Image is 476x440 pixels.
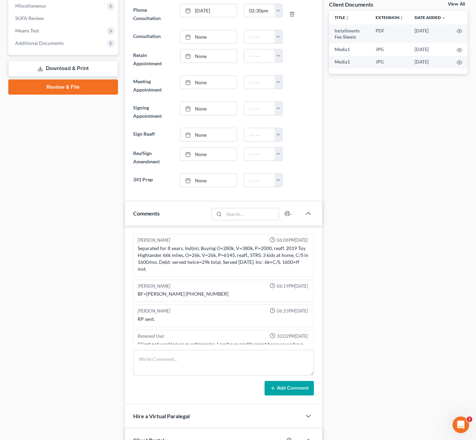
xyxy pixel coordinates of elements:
[130,128,177,142] label: Sign Reaff
[138,333,165,339] div: Removed User
[138,237,170,243] div: [PERSON_NAME]
[180,30,237,44] a: None
[180,147,237,161] a: None
[277,308,308,314] span: 06:33PM[DATE]
[15,3,46,9] span: Miscellaneous
[415,15,446,20] a: Date Added expand_more
[138,341,309,355] div: Client not working on questionnaire, I can't run credit report because we have no DL & SSC. Also ...
[10,12,118,25] a: SOFA Review
[399,16,404,20] i: unfold_more
[409,25,451,44] td: [DATE]
[8,60,118,77] a: Download & Print
[15,28,39,34] span: Means Test
[8,79,118,95] a: Review & File
[265,381,314,395] button: Add Comment
[409,56,451,68] td: [DATE]
[244,174,275,187] input: -- : --
[244,147,275,161] input: -- : --
[370,25,409,44] td: PDF
[448,2,465,7] a: View All
[277,283,308,289] span: 06:19PM[DATE]
[453,417,469,433] iframe: Intercom live chat
[224,208,279,220] input: Search...
[244,49,275,63] input: -- : --
[277,333,308,339] span: 10:02PM[DATE]
[133,413,190,419] span: Hire a Virtual Paralegal
[244,102,275,115] input: -- : --
[329,43,370,56] td: Media1
[138,245,309,272] div: Separated for 8 years. Ind(m). Buying O=280k, V=380k, P=2000, reaff. 2019 Toy Highlander 66k mile...
[345,16,349,20] i: unfold_more
[244,4,275,17] input: -- : --
[409,43,451,56] td: [DATE]
[138,308,170,314] div: [PERSON_NAME]
[130,173,177,187] label: 341 Prep
[130,30,177,44] label: Consultation
[138,283,170,289] div: [PERSON_NAME]
[15,15,44,21] span: SOFA Review
[180,4,237,17] a: [DATE]
[15,40,64,46] span: Additional Documents
[370,56,409,68] td: JPG
[180,128,237,141] a: None
[244,76,275,89] input: -- : --
[130,49,177,70] label: Retain Appointment
[138,316,309,323] div: RP sent.
[138,290,309,297] div: BF=[PERSON_NAME] [PHONE_NUMBER]
[329,56,370,68] td: Media1
[370,43,409,56] td: JPG
[335,15,349,20] a: Titleunfold_more
[130,4,177,25] label: Phone Consultation
[180,174,237,187] a: None
[442,16,446,20] i: expand_more
[244,30,275,44] input: -- : --
[180,76,237,89] a: None
[130,147,177,168] label: Rev/Sign Amendment
[329,25,370,44] td: Installments Fee Sheets
[277,237,308,243] span: 06:08PM[DATE]
[329,1,373,8] div: Client Documents
[467,417,472,422] span: 2
[130,75,177,96] label: Meeting Appointment
[130,102,177,122] label: Signing Appointment
[376,15,404,20] a: Extensionunfold_more
[244,128,275,141] input: -- : --
[180,49,237,63] a: None
[133,210,160,217] span: Comments
[180,102,237,115] a: None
